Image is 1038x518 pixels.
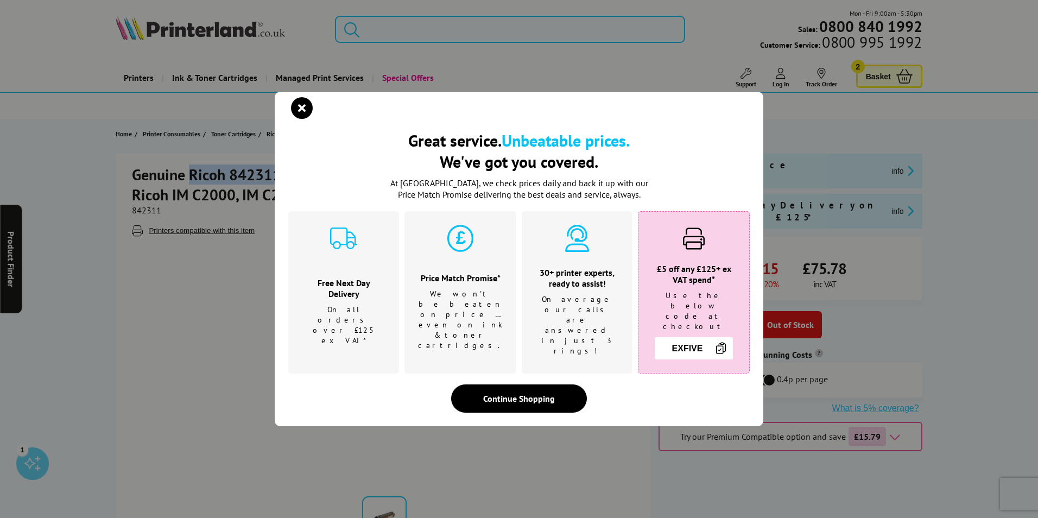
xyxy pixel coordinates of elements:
h3: Price Match Promise* [418,273,503,283]
p: We won't be beaten on price …even on ink & toner cartridges. [418,289,503,351]
p: Use the below code at checkout [652,290,736,332]
div: Continue Shopping [451,384,587,413]
img: expert-cyan.svg [564,225,591,252]
button: close modal [294,100,310,116]
h3: 30+ printer experts, ready to assist! [535,267,619,289]
h3: £5 off any £125+ ex VAT spend* [652,263,736,285]
h3: Free Next Day Delivery [302,277,385,299]
img: Copy Icon [714,342,727,355]
p: At [GEOGRAPHIC_DATA], we check prices daily and back it up with our Price Match Promise deliverin... [383,178,655,200]
img: delivery-cyan.svg [330,225,357,252]
p: On average our calls are answered in just 3 rings! [535,294,619,356]
b: Unbeatable prices. [502,130,630,151]
img: price-promise-cyan.svg [447,225,474,252]
h2: Great service. We've got you covered. [288,130,750,172]
p: On all orders over £125 ex VAT* [302,305,385,346]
